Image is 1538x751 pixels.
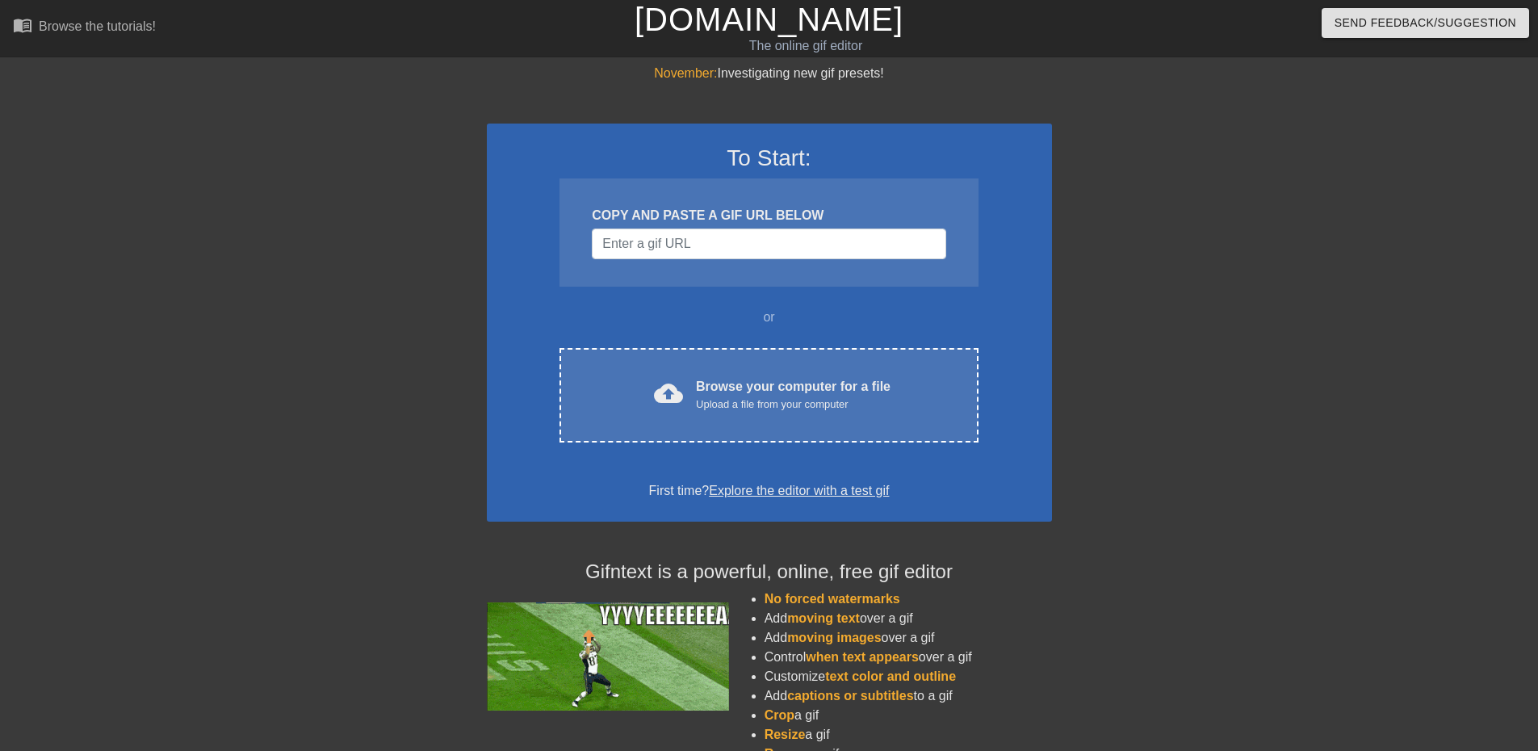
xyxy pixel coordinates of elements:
[765,706,1052,725] li: a gif
[825,669,956,683] span: text color and outline
[521,36,1091,56] div: The online gif editor
[654,66,717,80] span: November:
[787,689,913,703] span: captions or subtitles
[765,648,1052,667] li: Control over a gif
[765,708,794,722] span: Crop
[487,602,729,711] img: football_small.gif
[765,609,1052,628] li: Add over a gif
[654,379,683,408] span: cloud_upload
[13,15,32,35] span: menu_book
[696,377,891,413] div: Browse your computer for a file
[765,628,1052,648] li: Add over a gif
[709,484,889,497] a: Explore the editor with a test gif
[765,686,1052,706] li: Add to a gif
[696,396,891,413] div: Upload a file from your computer
[765,592,900,606] span: No forced watermarks
[765,667,1052,686] li: Customize
[1335,13,1516,33] span: Send Feedback/Suggestion
[13,15,156,40] a: Browse the tutorials!
[592,206,945,225] div: COPY AND PASTE A GIF URL BELOW
[508,145,1031,172] h3: To Start:
[487,560,1052,584] h4: Gifntext is a powerful, online, free gif editor
[765,728,806,741] span: Resize
[765,725,1052,745] li: a gif
[1322,8,1529,38] button: Send Feedback/Suggestion
[787,611,860,625] span: moving text
[787,631,881,644] span: moving images
[592,229,945,259] input: Username
[635,2,903,37] a: [DOMAIN_NAME]
[529,308,1010,327] div: or
[39,19,156,33] div: Browse the tutorials!
[487,64,1052,83] div: Investigating new gif presets!
[508,481,1031,501] div: First time?
[806,650,919,664] span: when text appears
